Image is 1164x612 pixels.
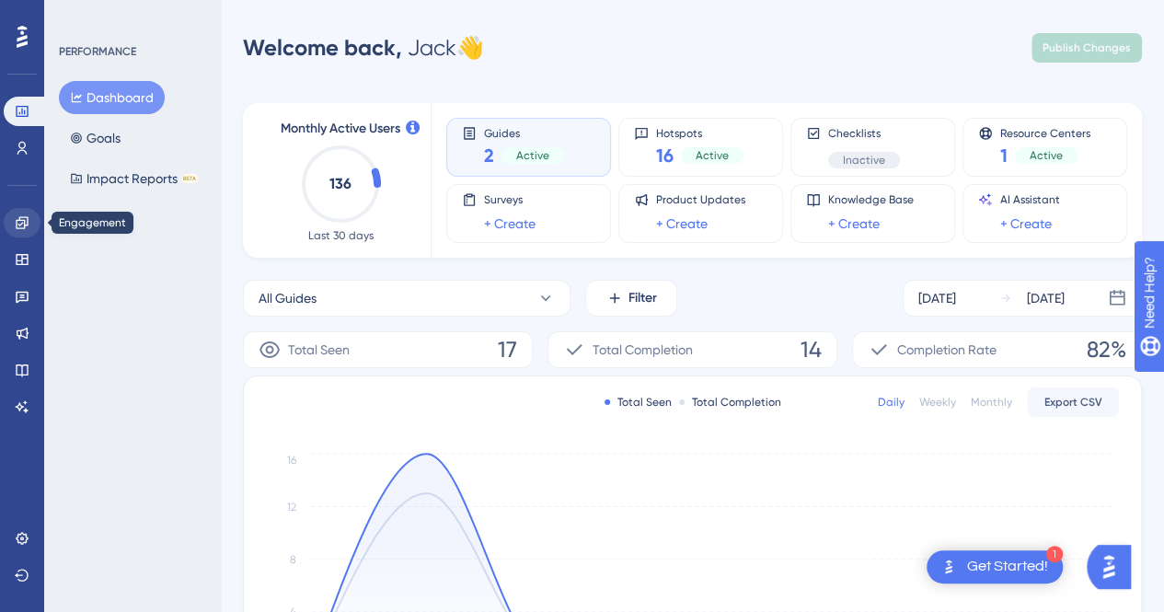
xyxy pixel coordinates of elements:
span: Last 30 days [308,228,374,243]
tspan: 16 [287,454,296,467]
tspan: 12 [287,501,296,514]
div: BETA [181,174,198,183]
button: All Guides [243,280,570,317]
a: + Create [828,213,880,235]
span: 14 [801,335,822,364]
span: Welcome back, [243,34,402,61]
text: 136 [329,175,352,192]
div: Weekly [919,395,956,410]
button: Impact ReportsBETA [59,162,209,195]
span: Guides [484,126,564,139]
div: [DATE] [918,287,956,309]
span: Total Seen [288,339,350,361]
span: Resource Centers [1000,126,1090,139]
span: 2 [484,143,494,168]
div: Monthly [971,395,1012,410]
span: Checklists [828,126,900,141]
div: Total Seen [605,395,672,410]
span: Active [1030,148,1063,163]
div: 1 [1046,546,1063,562]
button: Publish Changes [1031,33,1142,63]
span: Need Help? [43,5,115,27]
span: Active [696,148,729,163]
span: Hotspots [656,126,743,139]
span: Inactive [843,153,885,167]
div: Daily [878,395,905,410]
img: launcher-image-alternative-text [938,556,960,578]
button: Export CSV [1027,387,1119,417]
span: Monthly Active Users [281,118,400,140]
span: Completion Rate [897,339,997,361]
span: 1 [1000,143,1008,168]
span: AI Assistant [1000,192,1060,207]
button: Goals [59,121,132,155]
div: PERFORMANCE [59,44,136,59]
span: 17 [498,335,517,364]
div: Get Started! [967,557,1048,577]
span: Export CSV [1044,395,1102,410]
span: Total Completion [593,339,693,361]
iframe: UserGuiding AI Assistant Launcher [1087,539,1142,595]
span: Publish Changes [1043,40,1131,55]
a: + Create [1000,213,1052,235]
span: All Guides [259,287,317,309]
span: 16 [656,143,674,168]
span: Product Updates [656,192,745,207]
tspan: 8 [290,553,296,566]
span: Active [516,148,549,163]
span: Filter [628,287,657,309]
span: Knowledge Base [828,192,914,207]
div: Open Get Started! checklist, remaining modules: 1 [927,550,1063,583]
button: Dashboard [59,81,165,114]
span: Surveys [484,192,536,207]
a: + Create [656,213,708,235]
div: Jack 👋 [243,33,484,63]
button: Filter [585,280,677,317]
div: [DATE] [1027,287,1065,309]
span: 82% [1087,335,1126,364]
a: + Create [484,213,536,235]
div: Total Completion [679,395,781,410]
